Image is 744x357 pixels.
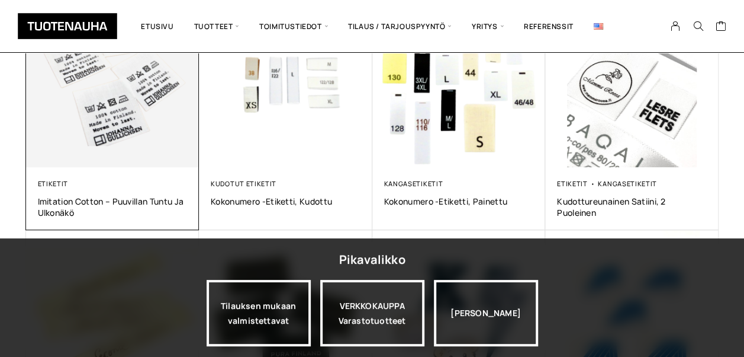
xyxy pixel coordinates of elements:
[131,9,183,43] a: Etusivu
[664,21,687,31] a: My Account
[462,9,514,43] span: Yritys
[211,179,276,188] a: Kudotut etiketit
[594,23,603,30] img: English
[320,280,424,346] a: VERKKOKAUPPAVarastotuotteet
[184,9,249,43] span: Tuotteet
[514,9,584,43] a: Referenssit
[38,196,188,218] a: Imitation Cotton – puuvillan tuntu ja ulkonäkö
[207,280,311,346] a: Tilauksen mukaan valmistettavat
[38,179,69,188] a: Etiketit
[687,21,709,31] button: Search
[320,280,424,346] div: VERKKOKAUPPA Varastotuotteet
[249,9,338,43] span: Toimitustiedot
[384,196,534,207] a: Kokonumero -etiketti, Painettu
[434,280,538,346] div: [PERSON_NAME]
[18,13,117,39] img: Tuotenauha Oy
[715,20,726,34] a: Cart
[339,249,405,270] div: Pikavalikko
[338,9,462,43] span: Tilaus / Tarjouspyyntö
[557,179,588,188] a: Etiketit
[384,179,443,188] a: Kangasetiketit
[557,196,707,218] a: Kudottureunainen satiini, 2 puoleinen
[598,179,657,188] a: Kangasetiketit
[211,196,360,207] a: Kokonumero -etiketti, Kudottu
